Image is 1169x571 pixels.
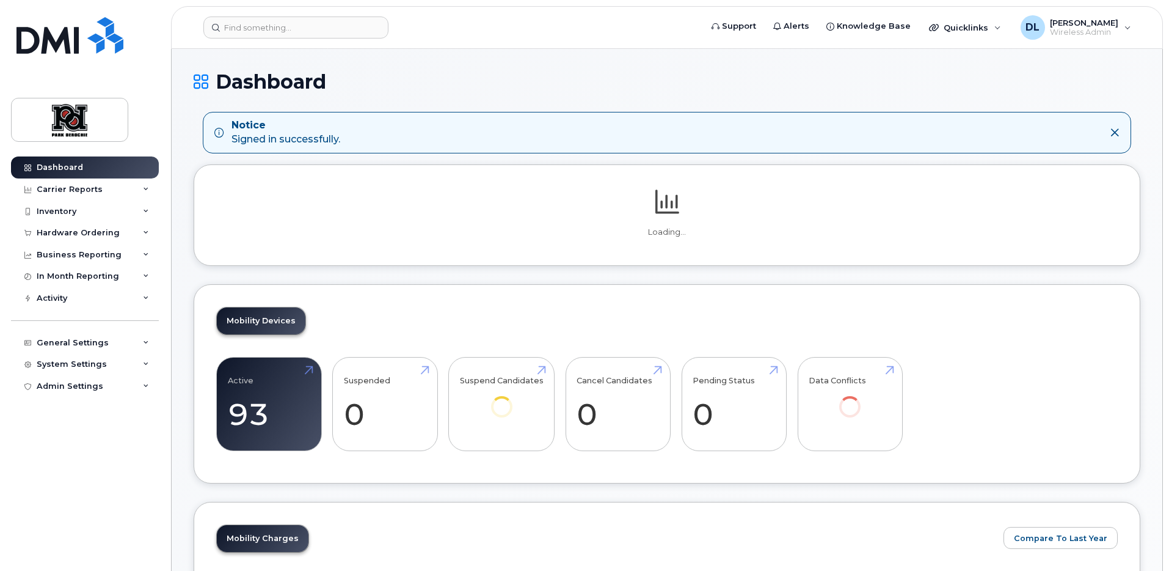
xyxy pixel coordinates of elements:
[809,364,891,434] a: Data Conflicts
[693,364,775,444] a: Pending Status 0
[228,364,310,444] a: Active 93
[194,71,1140,92] h1: Dashboard
[217,308,305,334] a: Mobility Devices
[1014,532,1107,544] span: Compare To Last Year
[577,364,659,444] a: Cancel Candidates 0
[216,227,1118,238] p: Loading...
[460,364,544,434] a: Suspend Candidates
[217,525,308,552] a: Mobility Charges
[344,364,426,444] a: Suspended 0
[231,119,340,133] strong: Notice
[231,119,340,147] div: Signed in successfully.
[1003,527,1118,549] button: Compare To Last Year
